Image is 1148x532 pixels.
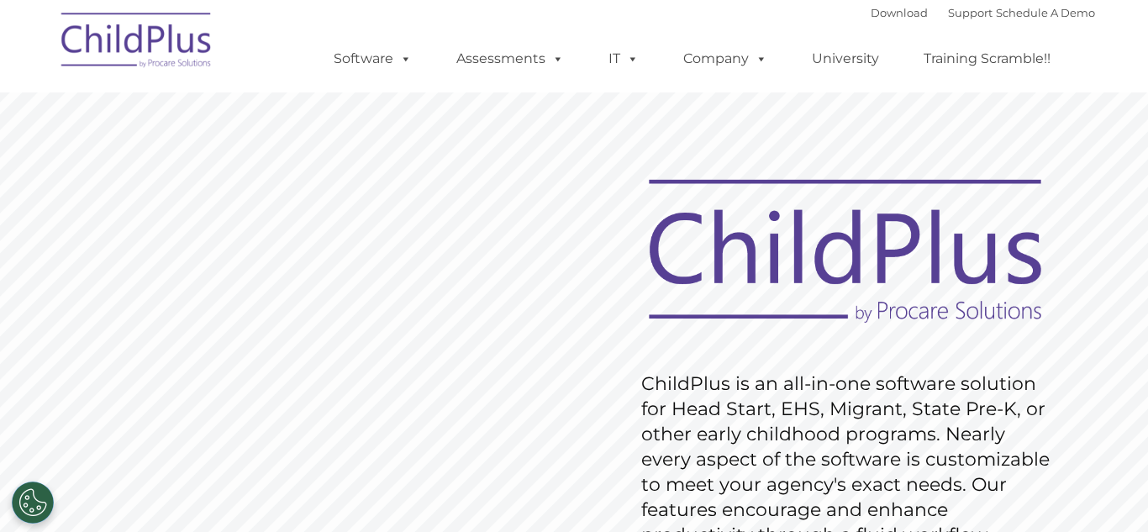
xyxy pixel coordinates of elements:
[317,42,429,76] a: Software
[871,6,928,19] a: Download
[795,42,896,76] a: University
[948,6,993,19] a: Support
[871,6,1095,19] font: |
[53,1,221,85] img: ChildPlus by Procare Solutions
[907,42,1067,76] a: Training Scramble!!
[592,42,656,76] a: IT
[666,42,784,76] a: Company
[996,6,1095,19] a: Schedule A Demo
[440,42,581,76] a: Assessments
[12,482,54,524] button: Cookies Settings
[872,350,1148,532] iframe: Chat Widget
